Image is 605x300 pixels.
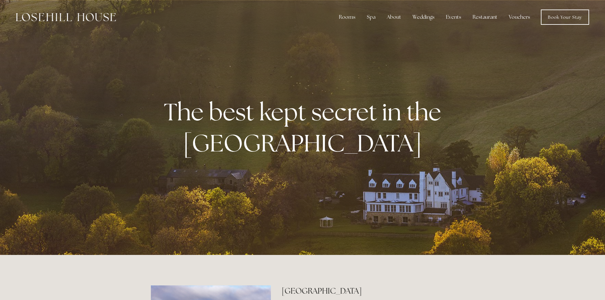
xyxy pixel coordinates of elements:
[467,11,502,23] div: Restaurant
[407,11,440,23] div: Weddings
[16,13,116,21] img: Losehill House
[541,10,589,25] a: Book Your Stay
[382,11,406,23] div: About
[362,11,380,23] div: Spa
[282,285,454,297] h2: [GEOGRAPHIC_DATA]
[164,96,446,158] strong: The best kept secret in the [GEOGRAPHIC_DATA]
[334,11,360,23] div: Rooms
[504,11,535,23] a: Vouchers
[441,11,466,23] div: Events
